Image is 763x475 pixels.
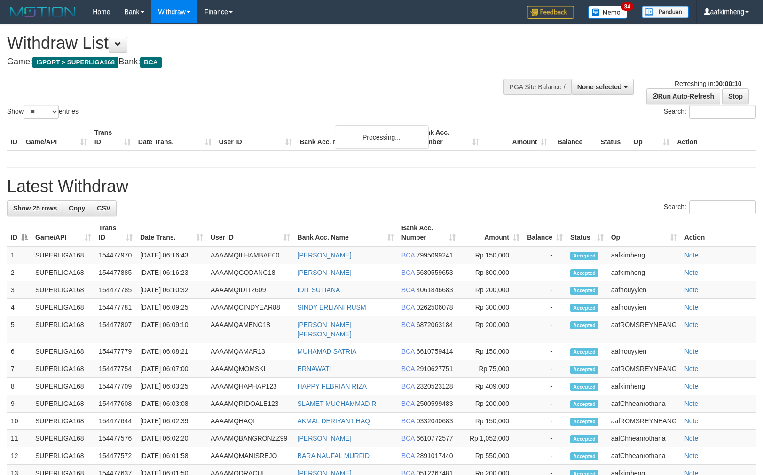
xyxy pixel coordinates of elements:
[523,299,566,316] td: -
[577,83,622,91] span: None selected
[95,281,136,299] td: 154477785
[401,382,415,390] span: BCA
[7,316,31,343] td: 5
[523,343,566,360] td: -
[32,57,118,68] span: ISPORT > SUPERLIGA168
[31,395,95,413] td: SUPERLIGA168
[95,316,136,343] td: 154477807
[401,452,415,459] span: BCA
[459,246,523,264] td: Rp 150,000
[417,286,453,294] span: Copy 4061846683 to clipboard
[570,400,598,408] span: Accepted
[684,251,699,259] a: Note
[401,365,415,373] span: BCA
[91,200,117,216] a: CSV
[597,124,629,151] th: Status
[607,246,681,264] td: aafkimheng
[136,378,207,395] td: [DATE] 06:03:25
[7,246,31,264] td: 1
[722,88,749,104] a: Stop
[401,400,415,407] span: BCA
[136,219,207,246] th: Date Trans.: activate to sort column ascending
[7,299,31,316] td: 4
[570,321,598,329] span: Accepted
[24,105,59,119] select: Showentries
[401,321,415,328] span: BCA
[207,395,294,413] td: AAAAMQRIDOALE123
[298,382,367,390] a: HAPPY FEBRIAN RIZA
[298,269,352,276] a: [PERSON_NAME]
[207,219,294,246] th: User ID: activate to sort column ascending
[570,383,598,391] span: Accepted
[298,251,352,259] a: [PERSON_NAME]
[715,80,741,87] strong: 00:00:10
[296,124,414,151] th: Bank Acc. Name
[7,395,31,413] td: 9
[607,219,681,246] th: Op: activate to sort column ascending
[417,435,453,442] span: Copy 6610772577 to clipboard
[7,343,31,360] td: 6
[136,413,207,430] td: [DATE] 06:02:39
[7,5,79,19] img: MOTION_logo.png
[570,435,598,443] span: Accepted
[7,219,31,246] th: ID: activate to sort column descending
[7,360,31,378] td: 7
[607,447,681,465] td: aafChheanrothana
[607,378,681,395] td: aafkimheng
[684,304,699,311] a: Note
[607,264,681,281] td: aafkimheng
[417,269,453,276] span: Copy 5680559653 to clipboard
[140,57,161,68] span: BCA
[646,88,720,104] a: Run Auto-Refresh
[642,6,689,18] img: panduan.png
[136,246,207,264] td: [DATE] 06:16:43
[95,246,136,264] td: 154477970
[298,286,340,294] a: IDIT SUTIANA
[63,200,91,216] a: Copy
[207,447,294,465] td: AAAAMQMANISREJO
[31,343,95,360] td: SUPERLIGA168
[207,430,294,447] td: AAAAMQBANGRONZZ99
[459,299,523,316] td: Rp 300,000
[136,264,207,281] td: [DATE] 06:16:23
[689,200,756,214] input: Search:
[97,204,110,212] span: CSV
[136,299,207,316] td: [DATE] 06:09:25
[95,360,136,378] td: 154477754
[7,177,756,196] h1: Latest Withdraw
[7,264,31,281] td: 2
[523,264,566,281] td: -
[523,395,566,413] td: -
[298,417,370,425] a: AKMAL DERIYANT HAQ
[459,447,523,465] td: Rp 550,000
[298,304,366,311] a: SINDY ERLIANI RUSM
[298,435,352,442] a: [PERSON_NAME]
[136,447,207,465] td: [DATE] 06:01:58
[7,105,79,119] label: Show entries
[523,316,566,343] td: -
[401,348,415,355] span: BCA
[414,124,483,151] th: Bank Acc. Number
[523,378,566,395] td: -
[607,343,681,360] td: aafhouyyien
[571,79,634,95] button: None selected
[298,452,370,459] a: BARA NAUFAL MURFID
[298,400,377,407] a: SLAMET MUCHAMMAD R
[684,348,699,355] a: Note
[95,378,136,395] td: 154477709
[69,204,85,212] span: Copy
[684,435,699,442] a: Note
[570,252,598,260] span: Accepted
[7,430,31,447] td: 11
[401,304,415,311] span: BCA
[7,124,22,151] th: ID
[459,281,523,299] td: Rp 200,000
[22,124,91,151] th: Game/API
[417,251,453,259] span: Copy 7995099241 to clipboard
[607,360,681,378] td: aafROMSREYNEANG
[570,287,598,295] span: Accepted
[684,286,699,294] a: Note
[136,343,207,360] td: [DATE] 06:08:21
[136,430,207,447] td: [DATE] 06:02:20
[566,219,607,246] th: Status: activate to sort column ascending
